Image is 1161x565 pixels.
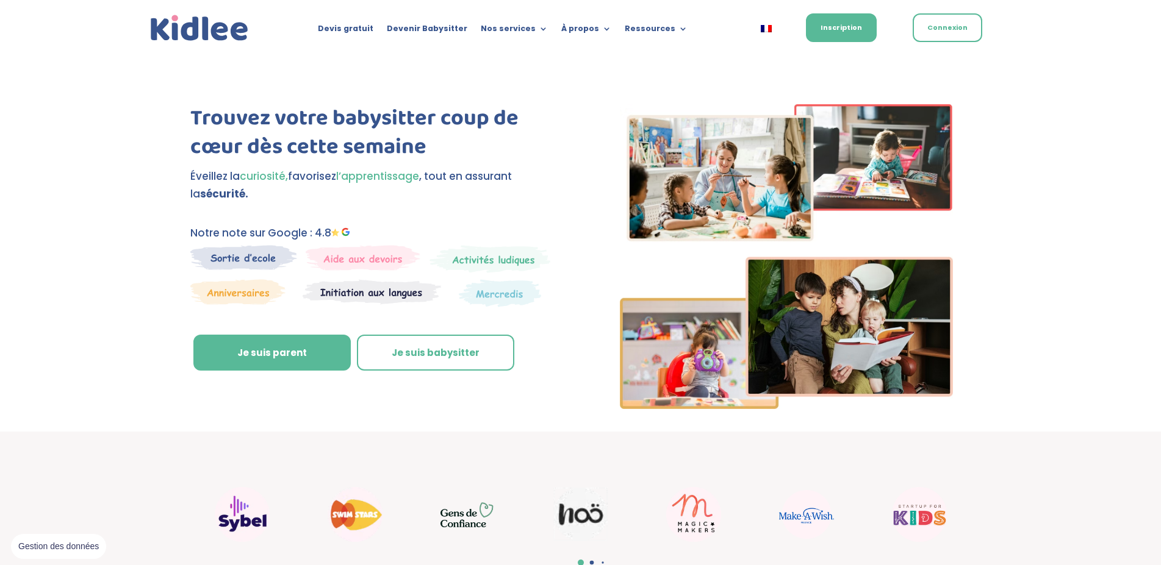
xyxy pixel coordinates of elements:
[642,481,746,548] div: 12 / 22
[190,481,294,548] div: 8 / 22
[357,335,514,371] a: Je suis babysitter
[148,12,251,44] a: Kidlee Logo
[625,24,688,38] a: Ressources
[328,487,383,542] img: Swim stars
[190,279,286,305] img: Anniversaire
[336,169,419,183] span: l’apprentissage
[190,245,297,270] img: Sortie decole
[190,168,559,203] p: Éveillez la favorisez , tout en assurant la
[318,24,373,38] a: Devis gratuit
[18,541,99,552] span: Gestion des données
[755,484,858,545] div: 13 / 22
[387,24,467,38] a: Devenir Babysitter
[416,487,520,542] div: 10 / 22
[602,561,603,563] span: Go to slide 3
[529,481,633,548] div: 11 / 22
[240,169,288,183] span: curiosité,
[561,24,611,38] a: À propos
[481,24,548,38] a: Nos services
[779,490,834,539] img: Make a wish
[306,245,420,271] img: weekends
[200,187,248,201] strong: sécurité.
[190,104,559,168] h1: Trouvez votre babysitter coup de cœur dès cette semaine
[913,13,982,42] a: Connexion
[892,487,947,542] img: startup for kids
[190,224,559,242] p: Notre note sur Google : 4.8
[589,561,594,565] span: Go to slide 2
[868,481,971,548] div: 14 / 22
[620,398,953,413] picture: Imgs-2
[440,502,495,527] img: GDC
[430,245,550,273] img: Mercredi
[11,534,106,560] button: Gestion des données
[303,279,441,305] img: Atelier thematique
[303,481,407,548] div: 9 / 22
[806,13,877,42] a: Inscription
[215,487,270,542] img: Sybel
[666,487,721,542] img: Magic makers
[553,488,608,542] img: Noo
[459,279,541,307] img: Thematique
[761,25,772,32] img: Français
[193,335,351,371] a: Je suis parent
[148,12,251,44] img: logo_kidlee_bleu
